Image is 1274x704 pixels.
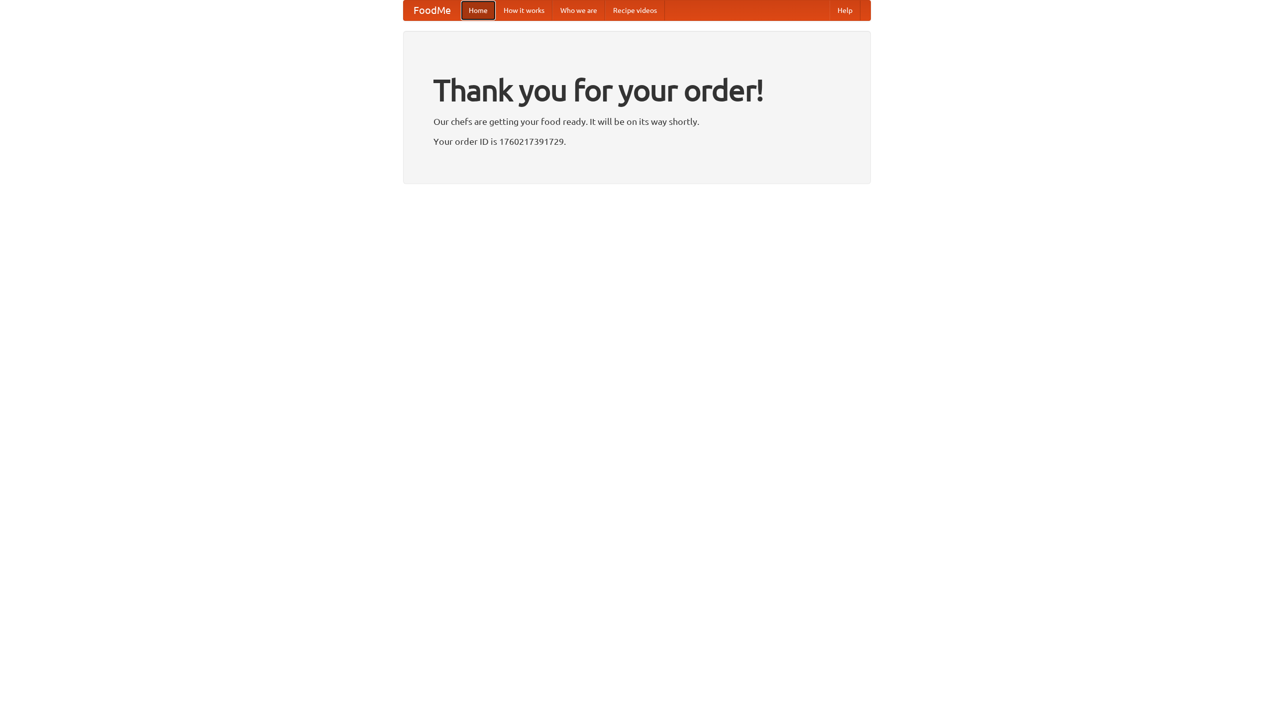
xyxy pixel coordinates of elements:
[433,114,841,129] p: Our chefs are getting your food ready. It will be on its way shortly.
[404,0,461,20] a: FoodMe
[605,0,665,20] a: Recipe videos
[552,0,605,20] a: Who we are
[496,0,552,20] a: How it works
[433,66,841,114] h1: Thank you for your order!
[433,134,841,149] p: Your order ID is 1760217391729.
[830,0,860,20] a: Help
[461,0,496,20] a: Home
